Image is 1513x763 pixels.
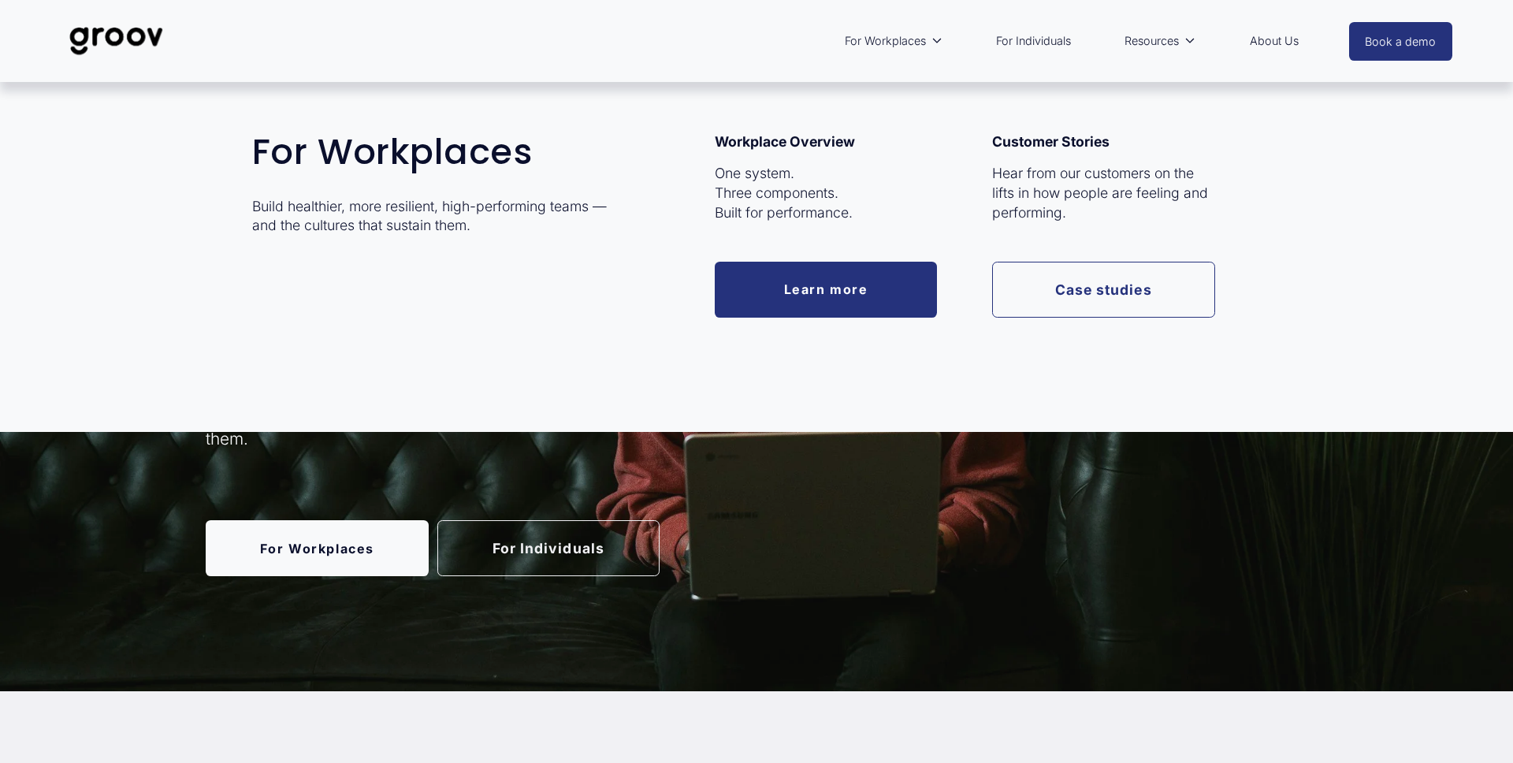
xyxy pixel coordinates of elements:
p: Build healthier, more resilient, high-performing teams — and the cultures that sustain them. [252,197,614,236]
img: Groov | Unlock Human Potential at Work and in Life [61,15,172,67]
a: folder dropdown [1117,23,1204,59]
a: About Us [1242,23,1307,59]
span: Resources [1125,31,1179,51]
a: Learn more [715,262,938,318]
p: One system. Three components. Built for performance. [715,164,938,222]
span: For Workplaces [845,31,926,51]
a: For Individuals [988,23,1079,59]
a: Book a demo [1349,22,1453,61]
a: folder dropdown [837,23,951,59]
strong: Customer Stories [992,133,1110,150]
strong: Workplace Overview [715,133,855,150]
p: Hear from our customers on the lifts in how people are feeling and performing. [992,164,1215,222]
h2: For Workplaces [252,132,614,172]
a: Case studies [992,262,1215,318]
